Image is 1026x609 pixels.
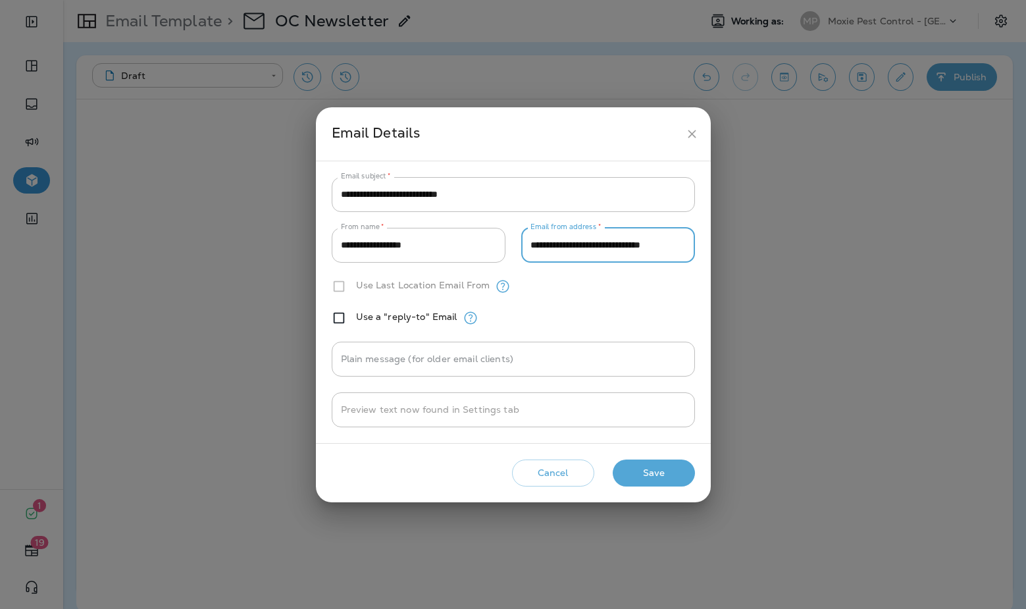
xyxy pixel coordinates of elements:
div: Email Details [332,122,680,146]
label: Use a "reply-to" Email [356,311,457,322]
button: Save [613,460,695,487]
label: Use Last Location Email From [356,280,490,290]
label: From name [341,222,384,232]
label: Email subject [341,171,391,181]
label: Email from address [530,222,601,232]
button: close [680,122,704,146]
button: Cancel [512,460,594,487]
